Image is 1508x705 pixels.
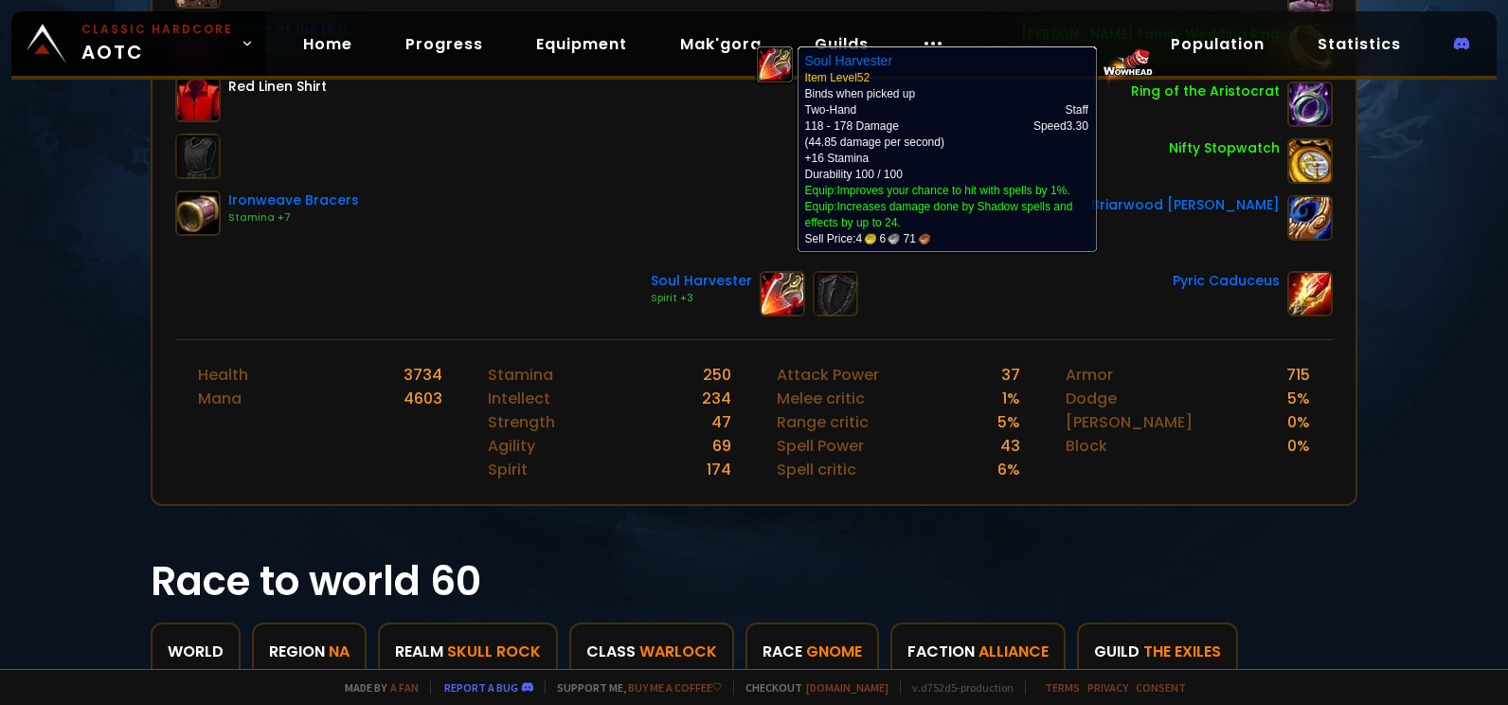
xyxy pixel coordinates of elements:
[804,152,869,165] span: +16 Stamina
[390,680,419,695] a: a fan
[1156,25,1280,63] a: Population
[1302,25,1416,63] a: Statistics
[702,387,731,410] div: 234
[228,210,359,226] div: Stamina +7
[799,25,884,63] a: Guilds
[81,21,233,66] span: AOTC
[395,640,541,663] div: realm
[804,71,870,84] span: Item Level 52
[1143,640,1221,663] span: The Exiles
[1001,363,1020,387] div: 37
[703,363,731,387] div: 250
[1136,680,1186,695] a: Consent
[1087,680,1128,695] a: Privacy
[733,680,889,695] span: Checkout
[488,387,550,410] div: Intellect
[1287,410,1310,434] div: 0 %
[447,640,541,663] span: Skull Rock
[269,640,350,663] div: region
[404,363,442,387] div: 3734
[404,387,442,410] div: 4603
[288,25,368,63] a: Home
[1287,387,1310,410] div: 5 %
[804,102,926,118] td: Two-Hand
[651,271,752,291] div: Soul Harvester
[586,640,717,663] div: class
[333,680,419,695] span: Made by
[997,458,1020,481] div: 6 %
[488,434,535,458] div: Agility
[837,184,1070,197] a: Improves your chance to hit with spells by 1%.
[777,387,865,410] div: Melee critic
[1002,387,1020,410] div: 1 %
[329,640,350,663] span: NA
[1045,680,1080,695] a: Terms
[175,77,221,122] img: item-2575
[1091,195,1280,215] div: Briarwood [PERSON_NAME]
[521,25,642,63] a: Equipment
[777,458,856,481] div: Spell critic
[997,410,1020,434] div: 5 %
[804,52,1089,183] td: Binds when picked up (44.85 damage per second) Durability 100 / 100
[804,200,1072,229] a: Increases damage done by Shadow spells and effects by up to 24.
[900,680,1014,695] span: v. d752d5 - production
[711,410,731,434] div: 47
[1173,271,1280,291] div: Pyric Caduceus
[777,363,879,387] div: Attack Power
[777,410,869,434] div: Range critic
[804,53,892,68] b: Soul Harvester
[628,680,722,695] a: Buy me a coffee
[804,231,1089,247] div: Sell Price:
[806,640,862,663] span: Gnome
[151,551,1357,611] h1: Race to world 60
[880,231,901,247] span: 6
[228,77,327,97] div: Red Linen Shirt
[712,434,731,458] div: 69
[488,458,528,481] div: Spirit
[1065,103,1087,117] span: Staff
[1066,434,1107,458] div: Block
[707,458,731,481] div: 174
[804,200,1072,229] span: Equip:
[1169,138,1280,158] div: Nifty Stopwatch
[804,119,898,133] span: 118 - 178 Damage
[198,387,242,410] div: Mana
[1131,81,1280,101] div: Ring of the Aristocrat
[390,25,498,63] a: Progress
[804,184,1069,197] span: Equip:
[11,11,265,76] a: Classic HardcoreAOTC
[81,21,233,38] small: Classic Hardcore
[198,363,248,387] div: Health
[1287,195,1333,241] img: item-12930
[1287,434,1310,458] div: 0 %
[978,640,1049,663] span: Alliance
[760,271,805,316] img: item-20536
[942,118,1088,135] th: Speed 3.30
[1066,363,1113,387] div: Armor
[1094,640,1221,663] div: guild
[1287,138,1333,184] img: item-2820
[228,190,359,210] div: Ironweave Bracers
[856,231,877,247] span: 4
[806,680,889,695] a: [DOMAIN_NAME]
[545,680,722,695] span: Support me,
[665,25,777,63] a: Mak'gora
[639,640,717,663] span: Warlock
[1066,410,1193,434] div: [PERSON_NAME]
[488,363,553,387] div: Stamina
[488,410,555,434] div: Strength
[1287,81,1333,127] img: item-12102
[763,640,862,663] div: race
[907,640,1049,663] div: faction
[1286,363,1310,387] div: 715
[904,231,930,247] span: 71
[175,190,221,236] img: item-22313
[168,640,224,663] div: World
[651,291,752,306] div: Spirit +3
[444,680,518,695] a: Report a bug
[1066,387,1117,410] div: Dodge
[1000,434,1020,458] div: 43
[1287,271,1333,316] img: item-11748
[777,434,864,458] div: Spell Power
